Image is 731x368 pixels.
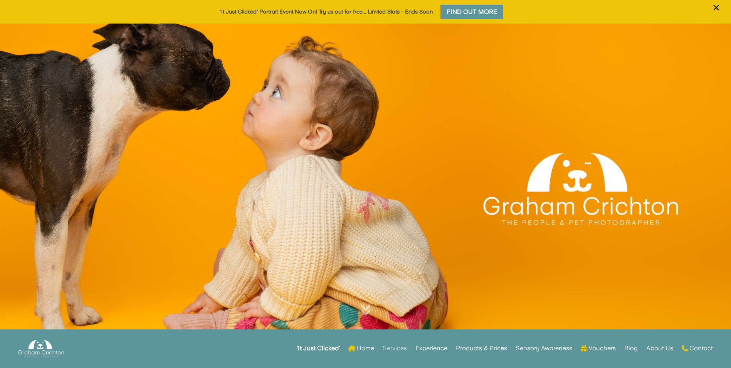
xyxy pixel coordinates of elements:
a: 'It Just Clicked' Portrait Event Now On! Try us out for free... Limited Slots - Ends Soon [220,8,433,15]
span: × [713,0,720,15]
a: Find Out More [439,3,505,21]
strong: ‘It Just Clicked’ [297,346,340,351]
a: Sensory Awareness [516,333,572,363]
a: Vouchers [581,333,616,363]
a: ‘It Just Clicked’ [297,333,340,363]
a: Products & Prices [456,333,507,363]
a: About Us [646,333,673,363]
a: Home [348,333,374,363]
img: Graham Crichton Photography Logo - Graham Crichton - Belfast Family & Pet Photography Studio [18,338,64,359]
button: × [709,1,723,24]
a: Services [383,333,407,363]
a: Experience [415,333,447,363]
a: Blog [624,333,638,363]
a: Contact [682,333,713,363]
